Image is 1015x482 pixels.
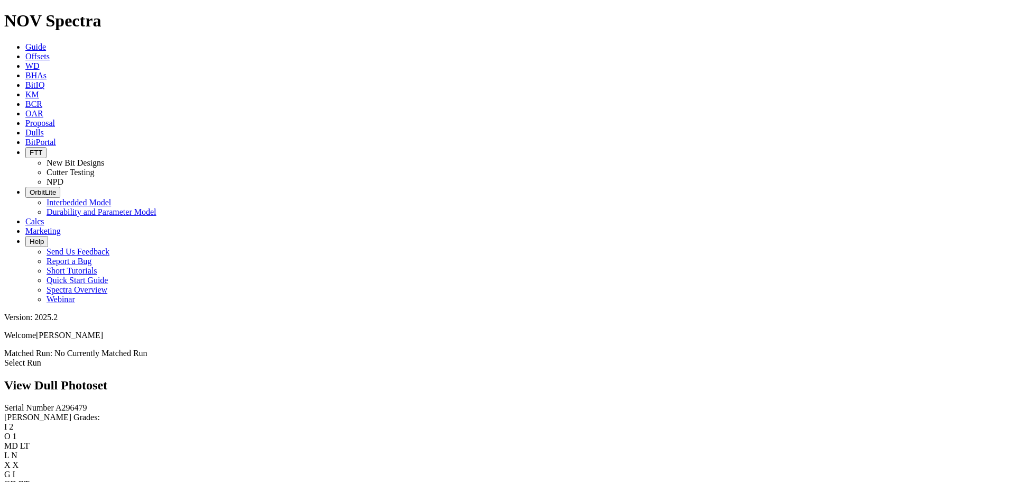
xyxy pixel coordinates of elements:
label: L [4,451,9,460]
span: LT [20,441,30,450]
button: Help [25,236,48,247]
span: I [13,470,15,479]
span: [PERSON_NAME] [36,331,103,340]
span: 2 [9,422,13,431]
a: Proposal [25,119,55,128]
label: X [4,460,11,469]
h1: NOV Spectra [4,11,1011,31]
a: Webinar [47,295,75,304]
a: Offsets [25,52,50,61]
label: G [4,470,11,479]
a: Guide [25,42,46,51]
a: OAR [25,109,43,118]
span: A296479 [56,403,87,412]
span: X [13,460,19,469]
a: Marketing [25,226,61,235]
h2: View Dull Photoset [4,378,1011,393]
a: Spectra Overview [47,285,107,294]
div: Version: 2025.2 [4,313,1011,322]
a: WD [25,61,40,70]
label: MD [4,441,18,450]
a: Cutter Testing [47,168,95,177]
a: BHAs [25,71,47,80]
span: OrbitLite [30,188,56,196]
span: Matched Run: [4,349,52,358]
span: 1 [13,432,17,441]
a: Send Us Feedback [47,247,109,256]
a: Dulls [25,128,44,137]
button: OrbitLite [25,187,60,198]
a: Short Tutorials [47,266,97,275]
span: N [11,451,17,460]
a: Report a Bug [47,257,91,266]
a: New Bit Designs [47,158,104,167]
label: I [4,422,7,431]
a: BitIQ [25,80,44,89]
a: BitPortal [25,138,56,147]
a: Select Run [4,358,41,367]
span: No Currently Matched Run [54,349,147,358]
a: Durability and Parameter Model [47,207,156,216]
a: KM [25,90,39,99]
p: Welcome [4,331,1011,340]
a: NPD [47,177,63,186]
label: O [4,432,11,441]
button: FTT [25,147,47,158]
span: FTT [30,149,42,157]
a: BCR [25,99,42,108]
a: Calcs [25,217,44,226]
label: Serial Number [4,403,54,412]
a: Quick Start Guide [47,276,108,285]
a: Interbedded Model [47,198,111,207]
span: Help [30,238,44,245]
div: [PERSON_NAME] Grades: [4,413,1011,422]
